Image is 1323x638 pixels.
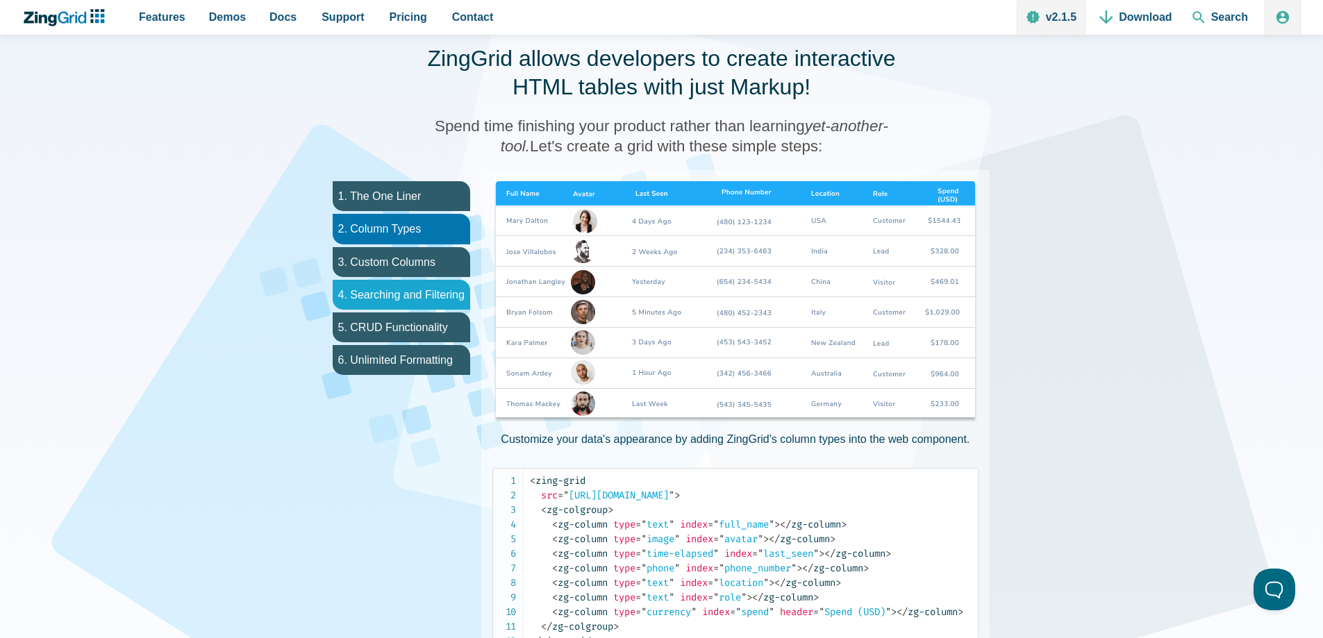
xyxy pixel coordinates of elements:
span: index [685,533,713,545]
span: > [885,548,891,560]
span: " [713,519,719,530]
span: text [635,577,674,589]
span: > [769,577,774,589]
span: type [613,548,635,560]
span: " [819,606,824,618]
span: phone_number [713,562,797,574]
span: index [680,591,708,603]
span: index [680,519,708,530]
span: " [813,548,819,560]
span: index [702,606,730,618]
span: " [719,533,724,545]
span: < [552,562,558,574]
span: = [635,519,641,530]
li: 6. Unlimited Formatting [333,345,470,375]
span: type [613,591,635,603]
span: " [674,533,680,545]
span: " [713,591,719,603]
span: last_seen [752,548,819,560]
span: Spend (USD) [813,606,891,618]
span: zg-column [552,519,608,530]
span: index [685,562,713,574]
span: type [613,606,635,618]
span: zg-column [552,577,608,589]
span: zing-grid [530,475,585,487]
span: </ [541,621,552,632]
span: = [635,591,641,603]
span: = [708,577,713,589]
span: < [552,519,558,530]
span: > [835,577,841,589]
span: </ [824,548,835,560]
iframe: Help Scout Beacon - Open [1254,569,1295,610]
span: </ [780,519,791,530]
li: 1. The One Liner [333,181,470,211]
li: 5. CRUD Functionality [333,312,470,342]
span: " [669,519,674,530]
span: " [641,548,647,560]
span: Features [139,8,185,26]
span: " [741,591,747,603]
span: index [680,577,708,589]
span: " [641,591,647,603]
span: < [552,577,558,589]
span: = [635,562,641,574]
li: 2. Column Types [333,214,470,244]
span: " [641,562,647,574]
span: = [752,548,758,560]
span: = [635,548,641,560]
span: zg-column [780,519,841,530]
span: zg-column [552,533,608,545]
span: zg-colgroup [541,504,608,516]
span: > [774,519,780,530]
span: zg-column [769,533,830,545]
span: </ [769,533,780,545]
span: " [669,489,674,501]
span: > [841,519,847,530]
span: role [708,591,747,603]
span: " [763,577,769,589]
span: </ [752,591,763,603]
li: 4. Searching and Filtering [333,280,470,310]
span: " [674,562,680,574]
span: spend [730,606,774,618]
span: = [635,606,641,618]
span: > [958,606,963,618]
span: = [635,533,641,545]
span: " [641,577,647,589]
span: currency [635,606,697,618]
li: 3. Custom Columns [333,247,470,277]
span: = [558,489,563,501]
span: zg-column [552,562,608,574]
span: zg-column [802,562,863,574]
span: type [613,562,635,574]
span: header [780,606,813,618]
span: time-elapsed [635,548,719,560]
span: = [713,533,719,545]
span: </ [802,562,813,574]
span: " [641,606,647,618]
span: </ [897,606,908,618]
span: type [613,519,635,530]
span: type [613,533,635,545]
span: location [708,577,769,589]
span: zg-column [552,591,608,603]
span: > [819,548,824,560]
span: " [719,562,724,574]
a: ZingChart Logo. Click to return to the homepage [22,9,112,26]
span: > [830,533,835,545]
span: index [724,548,752,560]
span: = [708,591,713,603]
span: Contact [452,8,494,26]
span: " [669,577,674,589]
p: Customize your data's appearance by adding ZingGrid's column types into the web component. [501,430,970,448]
span: > [763,533,769,545]
span: > [797,562,802,574]
span: < [541,504,547,516]
span: > [608,504,613,516]
span: = [813,606,819,618]
span: " [563,489,569,501]
span: text [635,519,674,530]
span: > [674,489,680,501]
span: " [885,606,891,618]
